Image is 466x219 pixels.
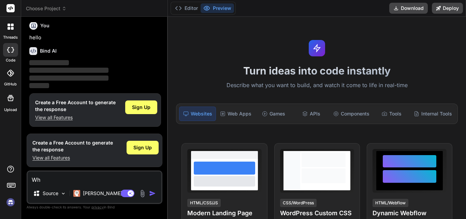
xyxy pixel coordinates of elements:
[133,144,152,151] span: Sign Up
[29,34,161,42] p: hello
[172,65,462,77] h1: Turn ideas into code instantly
[27,204,162,210] p: Always double-check its answers. Your in Bind
[187,199,221,207] div: HTML/CSS/JS
[432,3,463,14] button: Deploy
[293,107,329,121] div: APIs
[139,190,146,197] img: attachment
[29,76,108,81] span: ‌
[4,107,17,113] label: Upload
[389,3,428,14] button: Download
[331,107,372,121] div: Components
[40,22,49,29] h6: You
[83,190,134,197] p: [PERSON_NAME] 4 S..
[35,99,116,113] h1: Create a Free Account to generate the response
[280,208,354,218] h4: WordPress Custom CSS
[132,104,150,111] span: Sign Up
[6,57,15,63] label: code
[3,35,18,40] label: threads
[73,190,80,197] img: Claude 4 Sonnet
[256,107,292,121] div: Games
[5,196,16,208] img: signin
[32,139,113,153] h1: Create a Free Account to generate the response
[29,68,108,73] span: ‌
[4,81,17,87] label: GitHub
[28,172,161,184] textarea: W
[172,81,462,90] p: Describe what you want to build, and watch it come to life in real-time
[179,107,216,121] div: Websites
[35,114,116,121] p: View all Features
[373,199,408,207] div: HTML/Webflow
[280,199,317,207] div: CSS/WordPress
[201,3,234,13] button: Preview
[40,47,57,54] h6: Bind AI
[172,3,201,13] button: Editor
[60,191,66,196] img: Pick Models
[29,60,69,65] span: ‌
[91,205,104,209] span: privacy
[43,190,58,197] p: Source
[26,5,67,12] span: Choose Project
[411,107,455,121] div: Internal Tools
[29,83,49,88] span: ‌
[149,190,156,197] img: icon
[217,107,254,121] div: Web Apps
[187,208,261,218] h4: Modern Landing Page
[374,107,410,121] div: Tools
[32,154,113,161] p: View all Features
